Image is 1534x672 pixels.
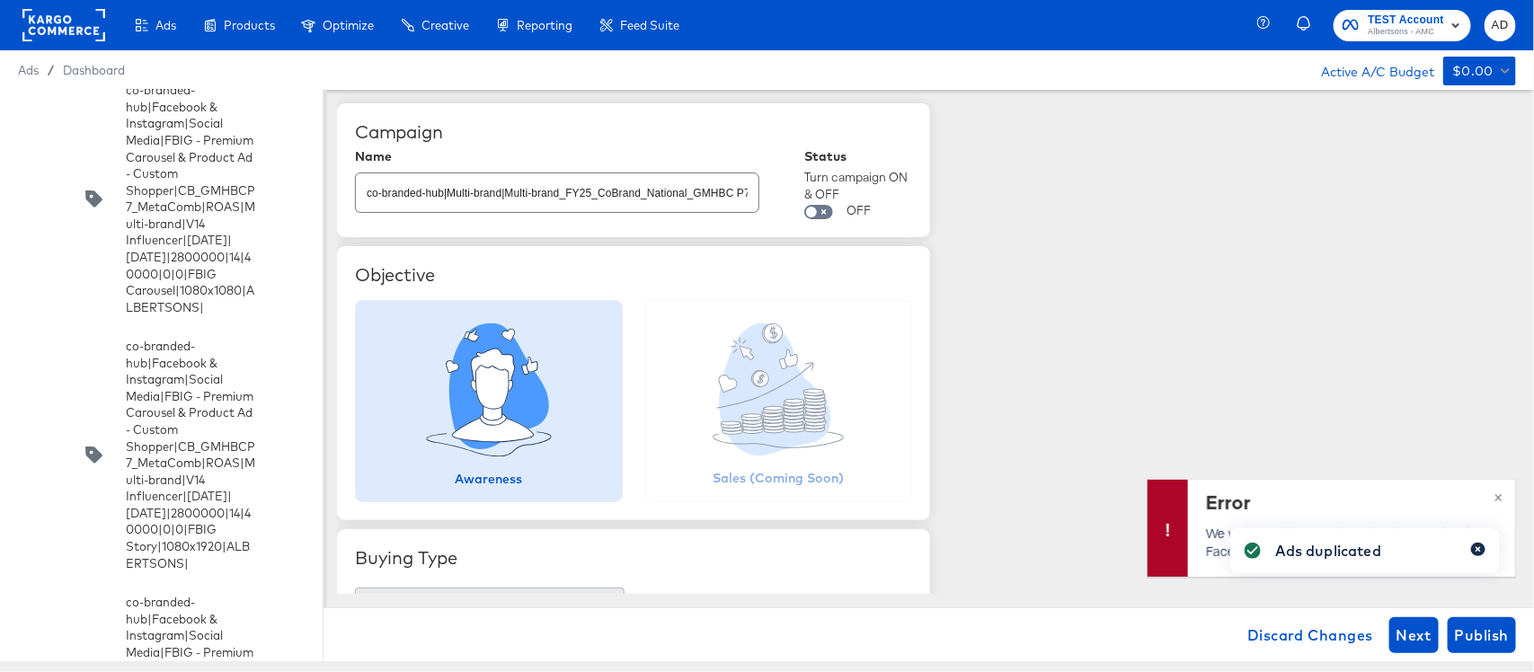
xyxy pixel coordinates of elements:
[1492,15,1509,36] span: AD
[1482,480,1515,512] button: ×
[1452,60,1494,83] div: $0.00
[1206,489,1493,515] div: Error
[1247,623,1373,648] span: Discard Changes
[804,169,912,202] div: Turn campaign ON & OFF
[1485,10,1516,41] button: AD
[355,264,912,286] div: Objective
[1448,617,1516,653] button: Publish
[1397,623,1432,648] span: Next
[1240,617,1380,653] button: Discard Changes
[224,18,275,32] span: Products
[1368,25,1444,40] span: Albertsons - AMC
[126,82,255,315] div: co-branded-hub|Facebook & Instagram|Social Media|FBIG - Premium Carousel & Product Ad - Custom Sh...
[517,18,572,32] span: Reporting
[1206,524,1493,560] p: We were unable to retrieve locale targeting from Facebook. Please try again in a few moments..
[421,18,469,32] span: Creative
[804,149,912,164] div: Status
[18,63,39,77] span: Ads
[847,202,871,219] div: OFF
[126,338,255,571] div: co-branded-hub|Facebook & Instagram|Social Media|FBIG - Premium Carousel & Product Ad - Custom Sh...
[355,121,912,143] div: Campaign
[1368,11,1444,30] span: TEST Account
[39,63,63,77] span: /
[713,469,844,487] div: Sales (Coming Soon)
[620,18,679,32] span: Feed Suite
[1275,540,1381,561] div: Ads duplicated
[323,18,374,32] span: Optimize
[18,73,305,324] div: co-branded-hub|Facebook & Instagram|Social Media|FBIG - Premium Carousel & Product Ad - Custom Sh...
[355,149,759,164] div: Name
[355,547,912,569] div: Buying Type
[1389,617,1439,653] button: Next
[455,470,522,488] div: Awareness
[1334,10,1471,41] button: TEST AccountAlbertsons - AMC
[1443,57,1516,85] button: $0.00
[63,63,125,77] a: Dashboard
[1494,485,1503,506] span: ×
[155,18,176,32] span: Ads
[1302,57,1434,84] div: Active A/C Budget
[18,329,305,580] div: co-branded-hub|Facebook & Instagram|Social Media|FBIG - Premium Carousel & Product Ad - Custom Sh...
[1455,623,1509,648] span: Publish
